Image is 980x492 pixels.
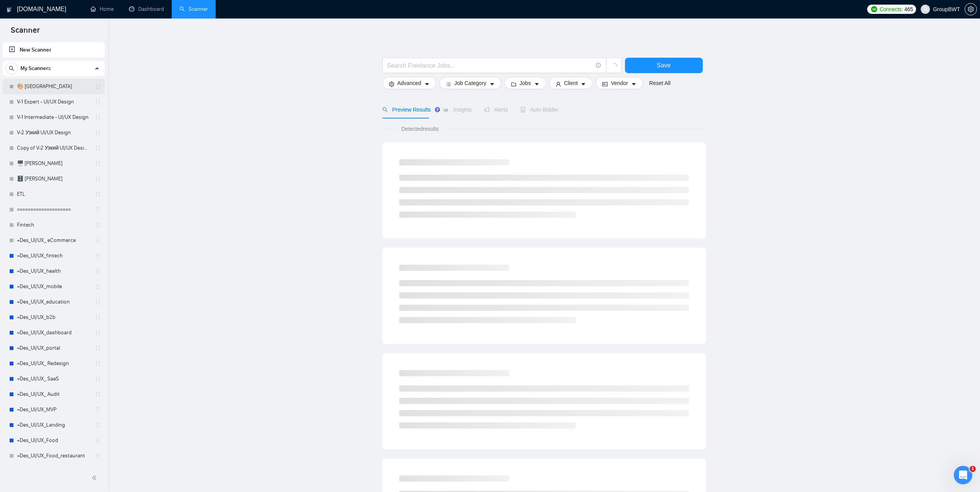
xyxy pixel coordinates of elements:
span: holder [95,114,101,120]
span: Auto Bidder [520,107,558,113]
span: 465 [905,5,913,13]
a: New Scanner [9,42,99,58]
span: holder [95,191,101,197]
a: +Des_UI/UX_Beauty [17,464,90,479]
a: 🎨 [GEOGRAPHIC_DATA] [17,79,90,94]
span: bars [446,81,451,87]
a: +Des_UI/UX_dashboard [17,325,90,340]
button: userClientcaret-down [549,77,593,89]
span: holder [95,314,101,320]
span: holder [95,376,101,382]
span: 1 [970,466,976,472]
span: caret-down [631,81,637,87]
span: holder [95,83,101,90]
span: Job Category [454,79,486,87]
iframe: Intercom live chat [954,466,972,484]
a: +Des_UI/UX_Landing [17,417,90,433]
a: +Des_UI/UX_ SaaS [17,371,90,387]
span: holder [95,391,101,397]
a: +Des_UI/UX_b2b [17,310,90,325]
span: folder [511,81,516,87]
span: notification [484,107,489,112]
span: holder [95,130,101,136]
span: Save [657,60,670,70]
a: +Des_UI/UX_ Audit [17,387,90,402]
a: +Des_UI/UX_mobile [17,279,90,294]
a: ==================== [17,202,90,217]
li: New Scanner [3,42,105,58]
span: setting [389,81,394,87]
a: V-1 Expert - UI/UX Design [17,94,90,110]
img: upwork-logo.png [871,6,877,12]
span: holder [95,176,101,182]
a: +Des_UI/UX_MVP [17,402,90,417]
img: logo [7,3,12,16]
span: Insights [443,107,472,113]
span: search [382,107,388,112]
button: search [5,62,18,75]
a: +Des_UI/UX_portal [17,340,90,356]
span: info-circle [596,63,601,68]
span: holder [95,222,101,228]
a: +Des_UI/UX_Food_restaurant [17,448,90,464]
span: holder [95,253,101,259]
span: holder [95,160,101,167]
span: Preview Results [382,107,431,113]
span: caret-down [489,81,495,87]
a: 🖥️ [PERSON_NAME] [17,156,90,171]
span: holder [95,360,101,367]
span: Scanner [5,25,46,41]
a: Reset All [649,79,670,87]
span: Alerts [484,107,508,113]
a: ETL [17,187,90,202]
button: folderJobscaret-down [504,77,546,89]
span: holder [95,453,101,459]
span: caret-down [581,81,586,87]
button: idcardVendorcaret-down [596,77,643,89]
a: homeHome [90,6,114,12]
span: caret-down [424,81,430,87]
button: setting [965,3,977,15]
a: 🗄️ [PERSON_NAME] [17,171,90,187]
span: holder [95,299,101,305]
span: Advanced [397,79,421,87]
span: idcard [602,81,608,87]
span: holder [95,437,101,444]
span: Client [564,79,578,87]
span: area-chart [443,107,449,112]
a: setting [965,6,977,12]
span: holder [95,407,101,413]
button: settingAdvancedcaret-down [382,77,436,89]
span: holder [95,345,101,351]
span: double-left [92,474,99,482]
a: searchScanner [179,6,208,12]
span: holder [95,145,101,151]
span: holder [95,268,101,274]
span: holder [95,284,101,290]
span: user [923,7,928,12]
a: +Des_UI/UX_ Redesign [17,356,90,371]
span: holder [95,207,101,213]
button: barsJob Categorycaret-down [439,77,501,89]
span: robot [520,107,526,112]
a: Copy of V-2 Узкий UI/UX Design [17,140,90,156]
a: V-1 Intermediate - UI/UX Design [17,110,90,125]
a: dashboardDashboard [129,6,164,12]
span: holder [95,237,101,243]
span: My Scanners [20,61,51,76]
span: caret-down [534,81,539,87]
a: V-2 Узкий UI/UX Design [17,125,90,140]
span: holder [95,99,101,105]
a: +Des_UI/UX_health [17,264,90,279]
span: Vendor [611,79,628,87]
span: user [556,81,561,87]
span: loading [610,63,617,70]
a: +Des_UI/UX_education [17,294,90,310]
button: Save [625,58,703,73]
a: Fintech [17,217,90,233]
span: holder [95,330,101,336]
a: +Des_UI/UX_ eCommerce [17,233,90,248]
span: Connects: [879,5,903,13]
span: Jobs [519,79,531,87]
